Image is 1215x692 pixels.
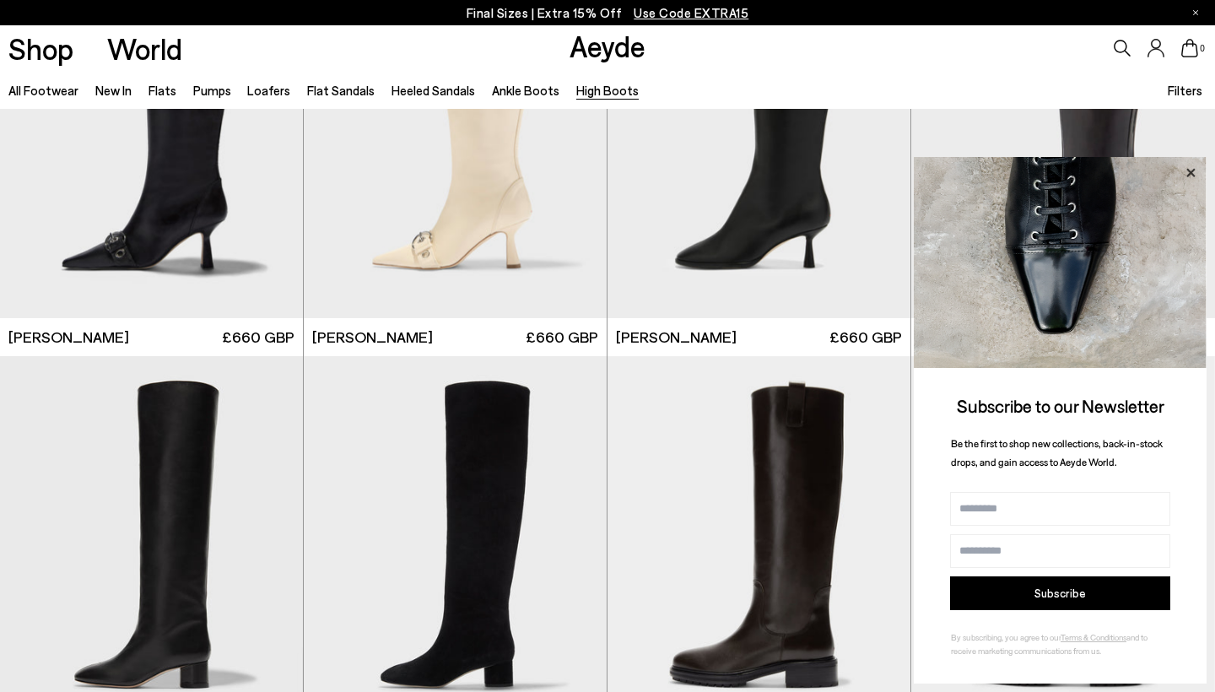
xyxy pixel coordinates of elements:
[467,3,749,24] p: Final Sizes | Extra 15% Off
[576,83,639,98] a: High Boots
[911,318,1215,356] a: [PERSON_NAME] £660 GBP
[829,327,902,348] span: £660 GBP
[148,83,176,98] a: Flats
[634,5,748,20] span: Navigate to /collections/ss25-final-sizes
[616,327,737,348] span: [PERSON_NAME]
[570,28,645,63] a: Aeyde
[8,34,73,63] a: Shop
[1061,632,1126,642] a: Terms & Conditions
[222,327,294,348] span: £660 GBP
[304,318,607,356] a: [PERSON_NAME] £660 GBP
[1181,39,1198,57] a: 0
[1168,83,1202,98] span: Filters
[107,34,182,63] a: World
[8,327,129,348] span: [PERSON_NAME]
[951,437,1163,468] span: Be the first to shop new collections, back-in-stock drops, and gain access to Aeyde World.
[526,327,598,348] span: £660 GBP
[247,83,290,98] a: Loafers
[307,83,375,98] a: Flat Sandals
[957,395,1164,416] span: Subscribe to our Newsletter
[607,318,910,356] a: [PERSON_NAME] £660 GBP
[914,157,1207,368] img: ca3f721fb6ff708a270709c41d776025.jpg
[391,83,475,98] a: Heeled Sandals
[1198,44,1207,53] span: 0
[950,576,1170,610] button: Subscribe
[312,327,433,348] span: [PERSON_NAME]
[951,632,1061,642] span: By subscribing, you agree to our
[95,83,132,98] a: New In
[193,83,231,98] a: Pumps
[8,83,78,98] a: All Footwear
[492,83,559,98] a: Ankle Boots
